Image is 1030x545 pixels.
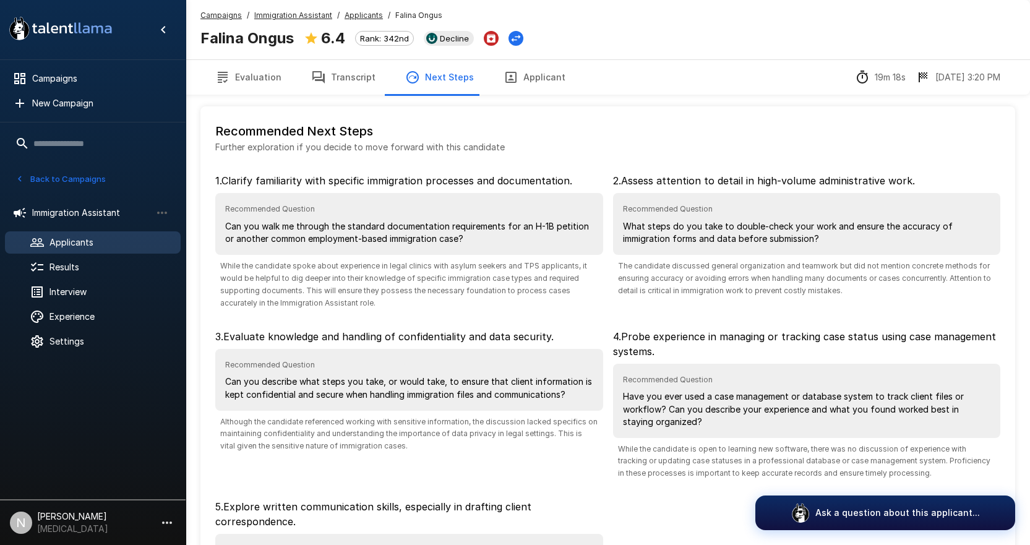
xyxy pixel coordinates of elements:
span: / [337,9,340,22]
span: Although the candidate referenced working with sensitive information, the discussion lacked speci... [215,416,603,453]
p: 1 . Clarify familiarity with specific immigration processes and documentation. [215,173,603,188]
button: Evaluation [200,60,296,95]
button: Next Steps [390,60,489,95]
span: While the candidate spoke about experience in legal clinics with asylum seekers and TPS applicant... [215,260,603,309]
div: The date and time when the interview was completed [916,70,1000,85]
span: Recommended Question [623,203,991,215]
span: While the candidate is open to learning new software, there was no discussion of experience with ... [613,443,1001,480]
button: Archive Applicant [484,31,499,46]
u: Immigration Assistant [254,11,332,20]
span: Rank: 342nd [356,33,413,43]
span: / [247,9,249,22]
div: The time between starting and completing the interview [855,70,906,85]
u: Campaigns [200,11,242,20]
p: 19m 18s [875,71,906,84]
p: Can you describe what steps you take, or would take, to ensure that client information is kept co... [225,375,593,400]
p: [DATE] 3:20 PM [935,71,1000,84]
span: Falina Ongus [395,9,442,22]
u: Applicants [345,11,383,20]
h6: Recommended Next Steps [215,121,1000,141]
p: What steps do you take to double-check your work and ensure the accuracy of immigration forms and... [623,220,991,245]
span: / [388,9,390,22]
p: Ask a question about this applicant... [815,507,980,519]
button: Ask a question about this applicant... [755,496,1015,530]
p: Have you ever used a case management or database system to track client files or workflow? Can yo... [623,390,991,427]
b: Falina Ongus [200,29,294,47]
p: 2 . Assess attention to detail in high-volume administrative work. [613,173,1001,188]
p: 3 . Evaluate knowledge and handling of confidentiality and data security. [215,329,603,344]
p: 4 . Probe experience in managing or tracking case status using case management systems. [613,329,1001,359]
p: 5 . Explore written communication skills, especially in drafting client correspondence. [215,499,603,529]
img: ukg_logo.jpeg [426,33,437,44]
span: Recommended Question [623,374,991,386]
span: Decline [435,33,474,43]
img: logo_glasses@2x.png [791,503,810,523]
span: The candidate discussed general organization and teamwork but did not mention concrete methods fo... [613,260,1001,297]
p: Further exploration if you decide to move forward with this candidate [215,141,1000,153]
b: 6.4 [321,29,345,47]
span: Recommended Question [225,203,593,215]
button: Change Stage [509,31,523,46]
button: Applicant [489,60,580,95]
div: View profile in UKG [424,31,474,46]
button: Transcript [296,60,390,95]
p: Can you walk me through the standard documentation requirements for an H-1B petition or another c... [225,220,593,245]
span: Recommended Question [225,359,593,371]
